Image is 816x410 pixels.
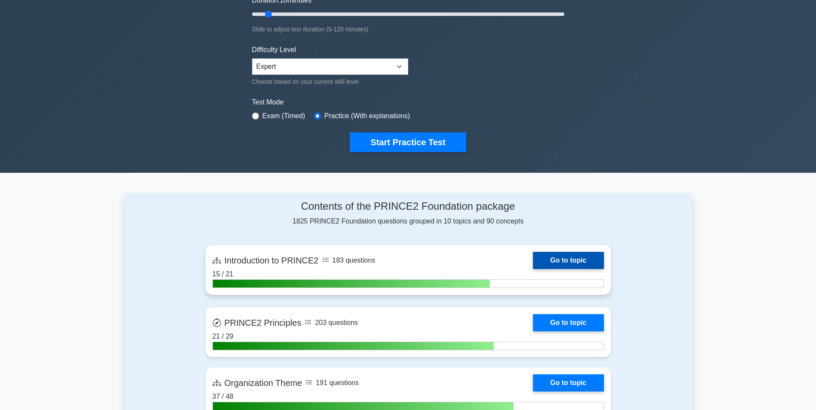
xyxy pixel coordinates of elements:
[533,314,604,331] a: Go to topic
[206,200,611,213] h4: Contents of the PRINCE2 Foundation package
[262,111,305,121] label: Exam (Timed)
[252,24,564,34] div: Slide to adjust test duration (5-120 minutes)
[252,76,408,87] div: Choose based on your current skill level
[350,132,466,152] button: Start Practice Test
[252,97,564,107] label: Test Mode
[252,45,296,55] label: Difficulty Level
[324,111,410,121] label: Practice (With explanations)
[206,200,611,226] div: 1825 PRINCE2 Foundation questions grouped in 10 topics and 90 concepts
[533,252,604,269] a: Go to topic
[533,374,604,392] a: Go to topic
